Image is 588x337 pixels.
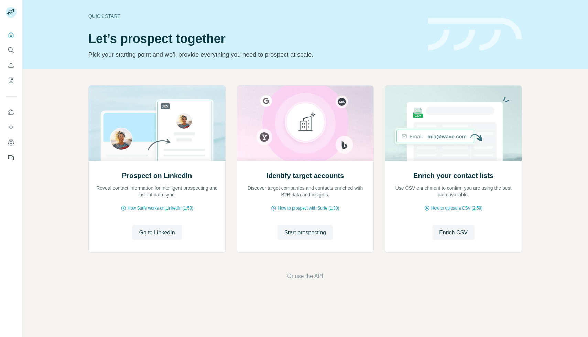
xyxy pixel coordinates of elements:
p: Discover target companies and contacts enriched with B2B data and insights. [244,184,367,198]
button: Search [6,44,17,56]
h2: Prospect on LinkedIn [122,171,192,180]
button: Use Surfe API [6,121,17,134]
div: Quick start [88,13,420,20]
span: Enrich CSV [439,228,468,237]
button: Enrich CSV [6,59,17,71]
span: Go to LinkedIn [139,228,175,237]
img: Enrich your contact lists [385,86,522,161]
h2: Enrich your contact lists [413,171,493,180]
img: banner [428,18,522,51]
h2: Identify target accounts [266,171,344,180]
button: Feedback [6,151,17,164]
span: How to upload a CSV (2:59) [431,205,482,211]
button: Go to LinkedIn [132,225,182,240]
p: Reveal contact information for intelligent prospecting and instant data sync. [96,184,218,198]
span: Start prospecting [284,228,326,237]
button: Start prospecting [277,225,333,240]
button: Or use the API [287,272,323,280]
p: Pick your starting point and we’ll provide everything you need to prospect at scale. [88,50,420,59]
button: Use Surfe on LinkedIn [6,106,17,119]
img: Prospect on LinkedIn [88,86,226,161]
button: Dashboard [6,136,17,149]
button: Enrich CSV [432,225,475,240]
span: How to prospect with Surfe (1:30) [278,205,339,211]
button: Quick start [6,29,17,41]
p: Use CSV enrichment to confirm you are using the best data available. [392,184,515,198]
img: Identify target accounts [237,86,374,161]
button: My lists [6,74,17,87]
h1: Let’s prospect together [88,32,420,46]
span: How Surfe works on LinkedIn (1:58) [128,205,193,211]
